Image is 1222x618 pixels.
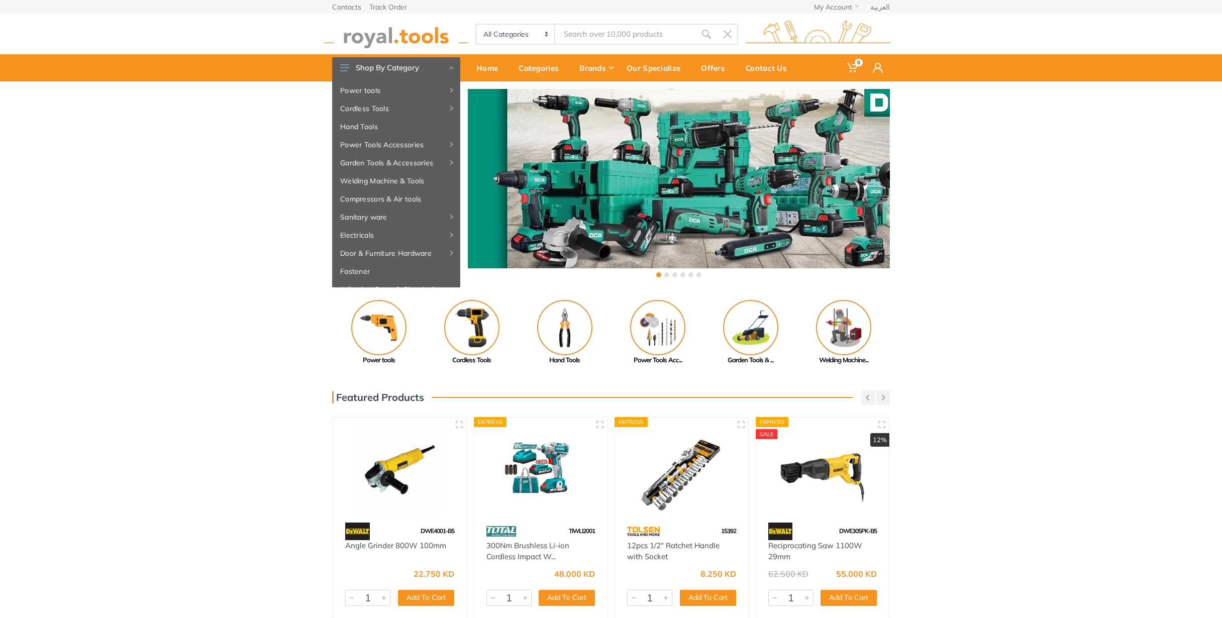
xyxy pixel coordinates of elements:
[486,523,517,540] img: 86.webp
[512,54,572,81] a: Categories
[476,25,555,44] select: Category
[332,118,460,136] a: Hand Tools
[768,541,862,562] a: Reciprocating Saw 1100W 29mm
[421,527,454,535] span: DWE4001-B5
[569,527,595,535] span: TIWLI2001
[332,226,460,244] a: Electricals
[332,136,460,154] a: Power Tools Accessories
[332,81,460,99] a: Power tools
[332,172,460,190] a: Welding Machine & Tools
[332,280,460,298] a: Adhesive, Spray & Chemical
[723,300,778,355] img: Royal - Garden Tools & Accessories
[332,262,460,280] a: Fastener
[332,355,425,365] div: Power tools
[627,523,660,540] img: 64.webp
[620,54,694,81] a: Our Specialize
[537,300,592,355] img: Royal - Hand Tools
[398,590,454,606] button: Add To Cart
[342,427,457,512] img: Royal Tools - Angle Grinder 800W 100mm
[870,4,890,11] a: العربية
[555,24,696,45] input: Site search
[627,541,720,562] a: 12pcs 1/2″ Ratchet Handle with Socket
[855,59,863,66] span: 0
[332,300,425,365] a: Power tools
[345,541,446,550] a: Angle Grinder 800W 100mm
[768,523,793,540] img: 45.webp
[486,541,569,562] a: 300Nm Brushless Li-ion Cordless Impact W...
[332,208,460,226] a: Sanitary ware
[624,427,739,512] img: Royal Tools - 12pcs 1/2″ Ratchet Handle with Socket
[694,57,739,78] div: Offers
[704,300,797,365] a: Garden Tools & ...
[572,57,620,78] div: Brands
[694,54,739,81] a: Offers
[332,244,460,262] a: Door & Furniture Hardware
[518,355,611,365] div: Hand Tools
[768,570,808,578] div: 62.500 KD
[746,21,890,48] img: royal.tools Logo
[840,54,866,81] a: 0
[414,570,454,578] div: 22.750 KD
[756,417,789,427] div: Express
[444,300,499,355] img: Royal - Cordless Tools
[765,427,880,512] img: Royal Tools - Reciprocating Saw 1100W 29mm
[680,590,736,606] button: Add To Cart
[332,190,460,208] a: Compressors & Air tools
[700,570,736,578] div: 8.250 KD
[839,527,877,535] span: DWE305PK-B5
[469,57,512,78] div: Home
[739,54,800,81] a: Contact Us
[797,355,890,365] div: Welding Machine...
[474,417,507,427] div: Express
[554,570,595,578] div: 48.000 KD
[821,590,877,606] button: Add To Cart
[512,57,572,78] div: Categories
[739,57,800,78] div: Contact Us
[518,300,611,365] a: Hand Tools
[611,300,704,365] a: Power Tools Acc...
[704,355,797,365] div: Garden Tools & ...
[324,21,468,48] img: royal.tools Logo
[615,417,648,427] div: Express
[332,4,361,11] a: Contacts
[469,54,512,81] a: Home
[332,391,424,403] h3: Featured Products
[539,590,595,606] button: Add To Cart
[332,57,460,78] button: Shop By Category
[332,154,460,172] a: Garden Tools & Accessories
[425,355,518,365] div: Cordless Tools
[836,570,877,578] div: 55.000 KD
[721,527,736,535] span: 15392
[620,57,694,78] div: Our Specialize
[425,300,518,365] a: Cordless Tools
[483,427,598,512] img: Royal Tools - 300Nm Brushless Li-ion Cordless Impact Wrench 20V 1/2
[351,300,406,355] img: Royal - Power tools
[816,300,871,355] img: Royal - Welding Machine & Tools
[756,429,778,439] div: SALE
[332,99,460,118] a: Cordless Tools
[369,4,407,11] a: Track Order
[345,523,370,540] img: 45.webp
[630,300,685,355] img: Royal - Power Tools Accessories
[797,300,890,365] a: Welding Machine...
[870,433,889,447] div: 12%
[611,355,704,365] div: Power Tools Acc...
